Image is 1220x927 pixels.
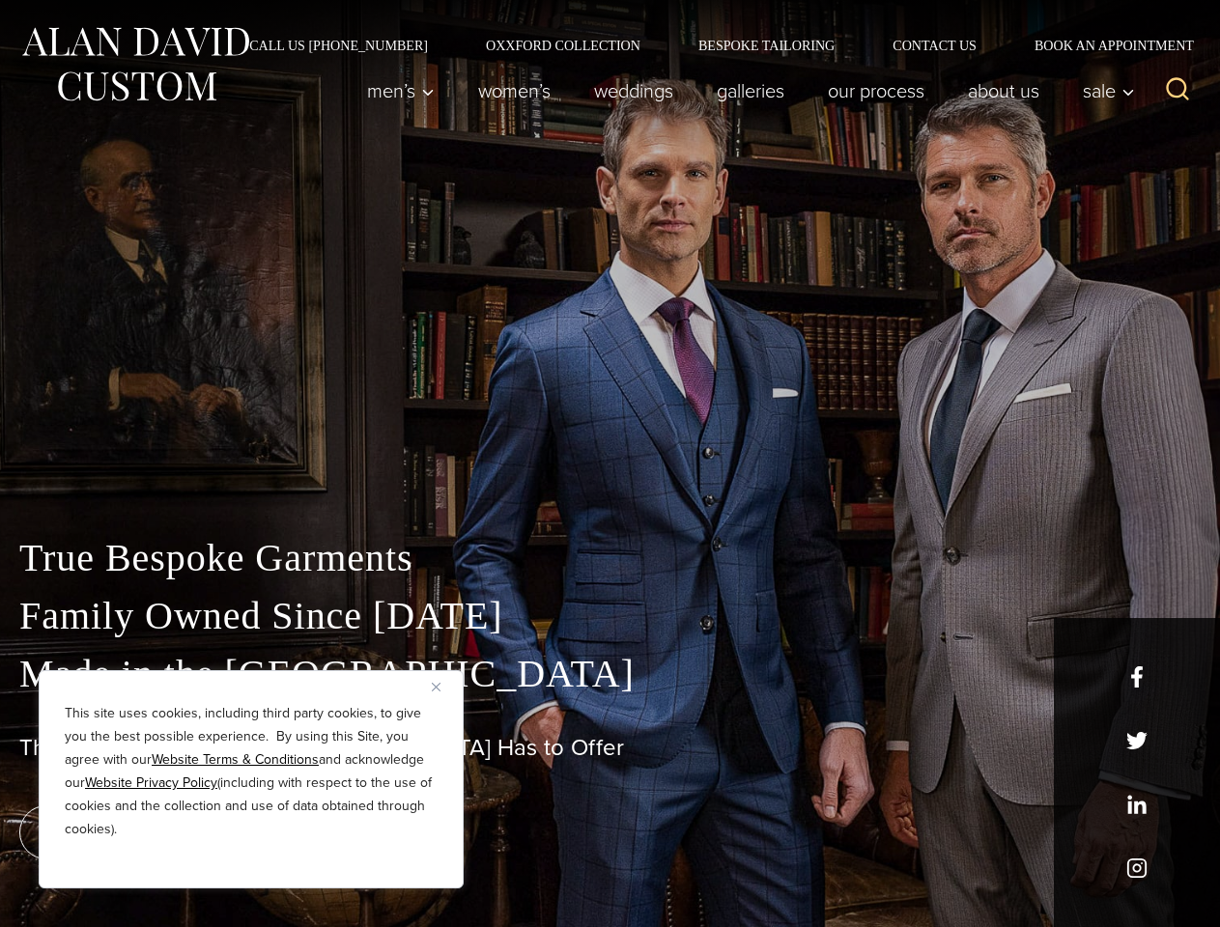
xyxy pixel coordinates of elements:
a: Oxxford Collection [457,39,669,52]
a: Website Terms & Conditions [152,749,319,770]
a: Our Process [807,71,947,110]
a: weddings [573,71,695,110]
p: True Bespoke Garments Family Owned Since [DATE] Made in the [GEOGRAPHIC_DATA] [19,529,1201,703]
button: Close [432,675,455,698]
a: Contact Us [864,39,1006,52]
a: Bespoke Tailoring [669,39,864,52]
span: Men’s [367,81,435,100]
a: Book an Appointment [1006,39,1201,52]
span: Sale [1083,81,1135,100]
img: Close [432,683,440,691]
img: Alan David Custom [19,21,251,107]
nav: Primary Navigation [346,71,1146,110]
p: This site uses cookies, including third party cookies, to give you the best possible experience. ... [65,702,438,841]
h1: The Best Custom Suits [GEOGRAPHIC_DATA] Has to Offer [19,734,1201,762]
a: Galleries [695,71,807,110]
a: Women’s [457,71,573,110]
a: book an appointment [19,805,290,859]
a: Call Us [PHONE_NUMBER] [220,39,457,52]
button: View Search Form [1154,68,1201,114]
a: Website Privacy Policy [85,772,217,793]
nav: Secondary Navigation [220,39,1201,52]
a: About Us [947,71,1062,110]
